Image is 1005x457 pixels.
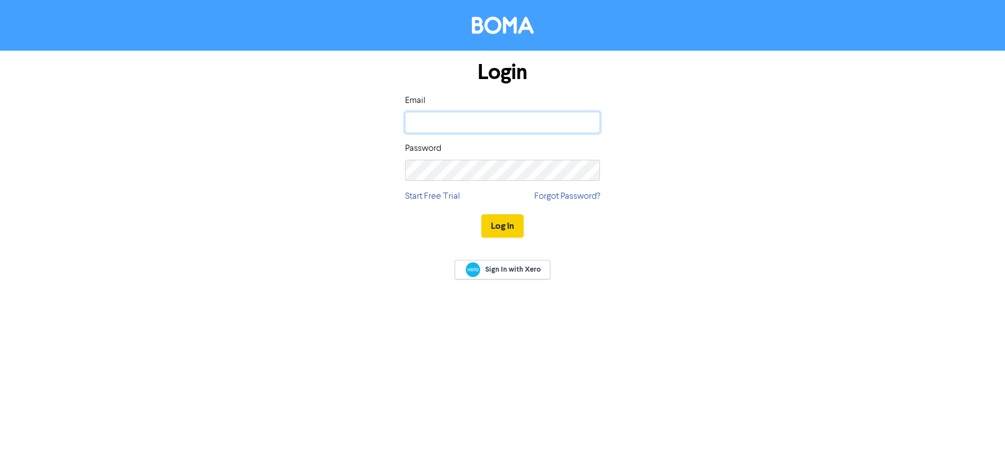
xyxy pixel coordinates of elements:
img: BOMA Logo [472,17,534,34]
span: Sign In with Xero [485,264,541,274]
button: Log In [481,214,524,238]
a: Sign In with Xero [455,260,550,279]
h1: Login [405,60,600,85]
img: Xero logo [466,262,480,277]
a: Forgot Password? [534,190,600,203]
label: Email [405,94,426,107]
a: Start Free Trial [405,190,460,203]
label: Password [405,142,441,155]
